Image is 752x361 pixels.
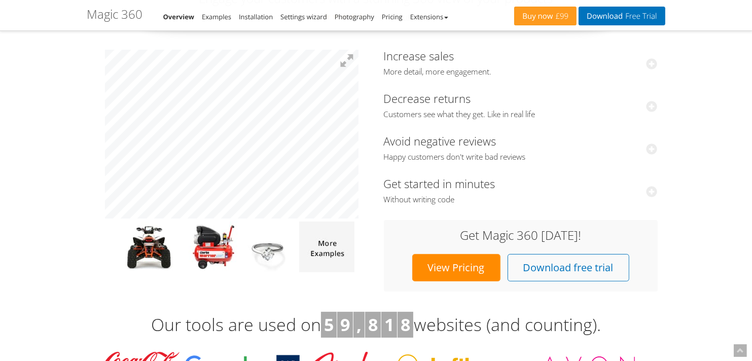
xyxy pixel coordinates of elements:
[335,12,374,21] a: Photography
[87,312,665,338] h3: Our tools are used on websites (and counting).
[579,7,665,25] a: DownloadFree Trial
[394,229,648,242] h3: Get Magic 360 [DATE]!
[553,12,569,20] span: £99
[299,222,354,272] img: more magic 360 demos
[382,12,403,21] a: Pricing
[87,8,143,21] h1: Magic 360
[384,48,658,77] a: Increase salesMore detail, more engagement.
[340,313,350,336] b: 9
[623,12,657,20] span: Free Trial
[401,313,410,336] b: 8
[384,91,658,120] a: Decrease returnsCustomers see what they get. Like in real life
[324,313,334,336] b: 5
[410,12,448,21] a: Extensions
[202,12,231,21] a: Examples
[384,313,394,336] b: 1
[239,12,273,21] a: Installation
[356,313,362,336] b: ,
[384,195,658,205] span: Without writing code
[384,176,658,205] a: Get started in minutesWithout writing code
[163,12,195,21] a: Overview
[384,152,658,162] span: Happy customers don't write bad reviews
[514,7,577,25] a: Buy now£99
[508,254,629,281] a: Download free trial
[384,110,658,120] span: Customers see what they get. Like in real life
[384,133,658,162] a: Avoid negative reviewsHappy customers don't write bad reviews
[280,12,327,21] a: Settings wizard
[384,67,658,77] span: More detail, more engagement.
[412,254,500,281] a: View Pricing
[368,313,378,336] b: 8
